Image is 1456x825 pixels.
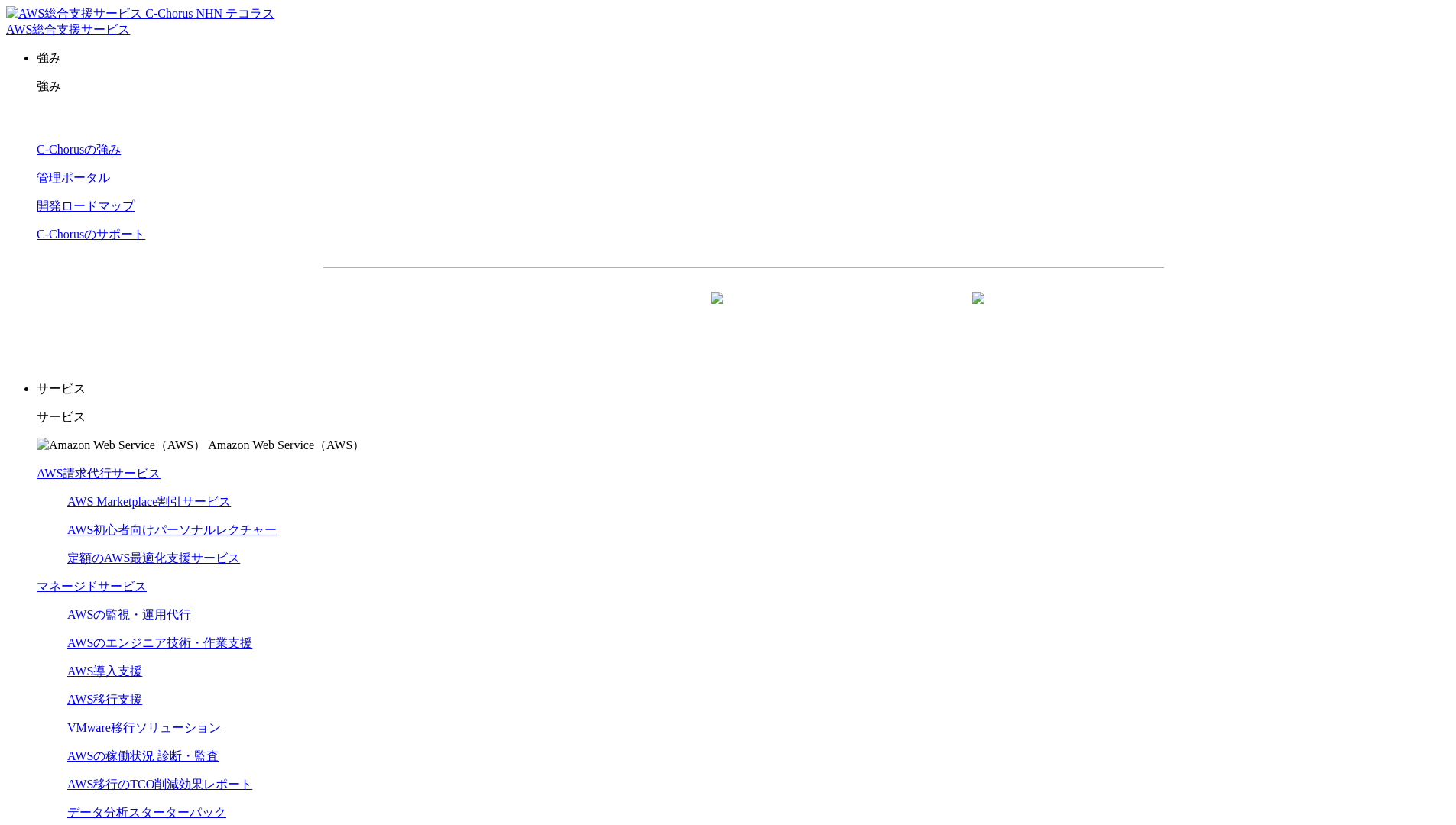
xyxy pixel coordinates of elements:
img: Amazon Web Service（AWS） [37,438,206,454]
a: AWS総合支援サービス C-Chorus NHN テコラスAWS総合支援サービス [6,7,274,36]
a: AWS導入支援 [67,665,142,678]
p: サービス [37,409,1450,425]
a: AWSの稼働状況 診断・監査 [67,749,219,762]
span: Amazon Web Service（AWS） [208,438,365,451]
a: まずは相談する [751,293,997,331]
a: AWSの監視・運用代行 [67,608,191,621]
a: AWSのエンジニア技術・作業支援 [67,636,252,649]
p: 強み [37,50,1450,66]
a: 定額のAWS最適化支援サービス [67,552,240,565]
a: AWS移行支援 [67,693,142,706]
p: サービス [37,381,1450,397]
img: 矢印 [711,292,723,332]
a: データ分析スターターパック [67,806,226,819]
a: 管理ポータル [37,171,110,184]
a: AWS Marketplace割引サービス [67,495,231,508]
a: AWS請求代行サービス [37,467,161,480]
a: 資料を請求する [490,293,736,331]
a: AWS移行のTCO削減効果レポート [67,778,252,791]
a: AWS初心者向けパーソナルレクチャー [67,523,277,536]
a: 開発ロードマップ [37,199,135,212]
img: AWS総合支援サービス C-Chorus [6,6,193,22]
a: マネージドサービス [37,580,147,593]
a: C-Chorusのサポート [37,228,145,241]
a: C-Chorusの強み [37,143,121,156]
img: 矢印 [972,292,984,332]
a: VMware移行ソリューション [67,721,221,734]
p: 強み [37,79,1450,95]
